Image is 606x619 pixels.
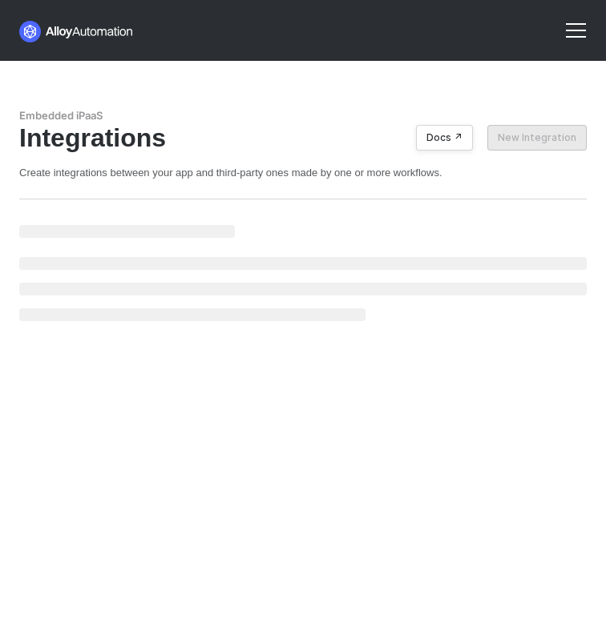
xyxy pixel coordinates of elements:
img: logo [19,21,134,42]
div: Embedded iPaaS [19,109,587,123]
div: Create integrations between your app and third-party ones made by one or more workflows. [19,166,587,179]
button: Docs ↗ [416,125,473,151]
div: Docs ↗ [426,131,463,144]
button: New Integration [487,125,587,151]
a: logo [19,5,134,56]
div: Integrations [19,123,587,153]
